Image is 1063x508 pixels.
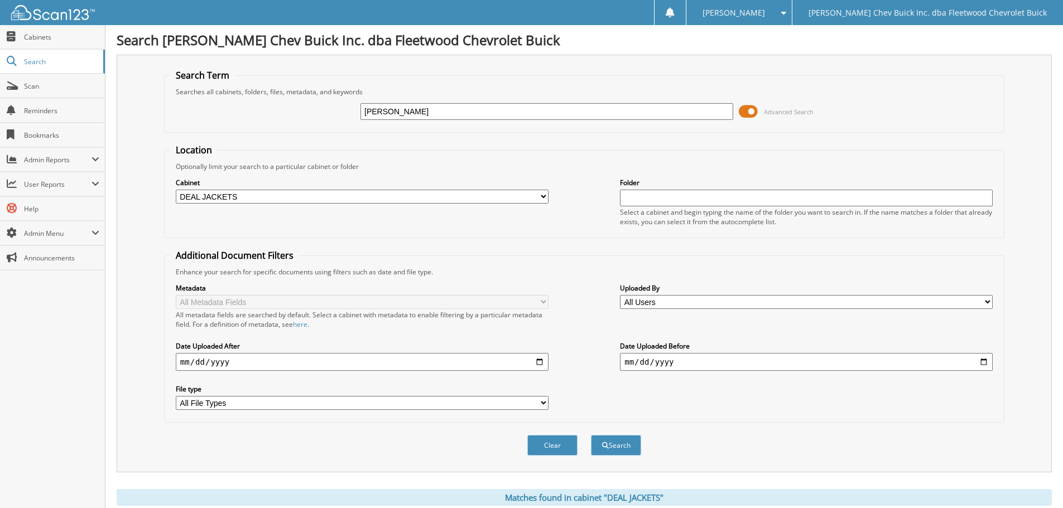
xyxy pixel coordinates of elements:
[170,69,235,81] legend: Search Term
[170,87,998,96] div: Searches all cabinets, folders, files, metadata, and keywords
[620,207,993,226] div: Select a cabinet and begin typing the name of the folder you want to search in. If the name match...
[176,341,549,351] label: Date Uploaded After
[24,253,99,263] span: Announcements
[809,9,1047,16] span: [PERSON_NAME] Chev Buick Inc. dba Fleetwood Chevrolet Buick
[24,229,92,238] span: Admin Menu
[591,435,641,456] button: Search
[176,310,549,329] div: All metadata fields are searched by default. Select a cabinet with metadata to enable filtering b...
[176,353,549,371] input: start
[24,130,99,140] span: Bookmarks
[24,81,99,91] span: Scan
[176,178,549,187] label: Cabinet
[176,384,549,394] label: File type
[117,489,1052,506] div: Matches found in cabinet "DEAL JACKETS"
[11,5,95,20] img: scan123-logo-white.svg
[620,283,993,293] label: Uploaded By
[24,155,92,165] span: Admin Reports
[24,32,99,42] span: Cabinets
[170,249,299,262] legend: Additional Document Filters
[176,283,549,293] label: Metadata
[620,341,993,351] label: Date Uploaded Before
[764,108,814,116] span: Advanced Search
[170,267,998,277] div: Enhance your search for specific documents using filters such as date and file type.
[24,106,99,115] span: Reminders
[620,178,993,187] label: Folder
[527,435,578,456] button: Clear
[620,353,993,371] input: end
[24,204,99,214] span: Help
[703,9,765,16] span: [PERSON_NAME]
[24,180,92,189] span: User Reports
[170,162,998,171] div: Optionally limit your search to a particular cabinet or folder
[24,57,98,66] span: Search
[117,31,1052,49] h1: Search [PERSON_NAME] Chev Buick Inc. dba Fleetwood Chevrolet Buick
[293,320,307,329] a: here
[170,144,218,156] legend: Location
